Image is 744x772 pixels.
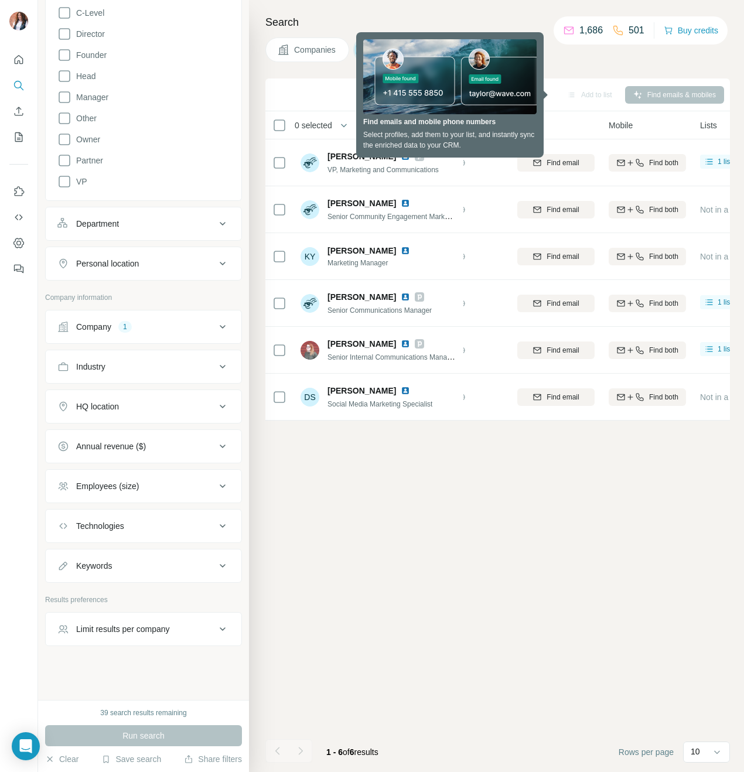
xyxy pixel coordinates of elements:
button: Find both [609,295,686,312]
button: Employees (size) [46,472,241,500]
span: Not in a list [700,252,740,261]
button: Annual revenue ($) [46,432,241,460]
img: LinkedIn logo [401,246,410,255]
h4: Search [265,14,730,30]
button: Find email [517,248,595,265]
button: Share filters [184,753,242,765]
p: Company information [45,292,242,303]
span: VP, Marketing and Communications [327,166,439,174]
button: Use Surfe API [9,207,28,228]
button: Clear [45,753,79,765]
div: KY [301,247,319,266]
span: Senior Internal Communications Manager [327,352,457,361]
span: Not in a list [700,392,740,402]
span: C-Level [71,7,104,19]
div: Employees (size) [76,480,139,492]
img: Avatar [301,153,319,172]
div: DS [301,388,319,407]
span: Rows per page [619,746,674,758]
button: Find both [609,341,686,359]
span: Find email [547,298,579,309]
img: LinkedIn logo [401,199,410,208]
div: Department [76,218,119,230]
button: My lists [9,127,28,148]
p: Results preferences [45,595,242,605]
span: 1 - 6 [326,747,343,757]
span: Mobile [609,119,633,131]
button: Enrich CSV [9,101,28,122]
button: Buy credits [664,22,718,39]
img: LinkedIn logo [401,339,410,349]
button: Find email [517,388,595,406]
span: Email [517,119,538,131]
div: Technologies [76,520,124,532]
button: Limit results per company [46,615,241,643]
span: Lists [700,119,717,131]
img: LinkedIn logo [401,386,410,395]
div: HQ location [76,401,119,412]
span: 6 [350,747,354,757]
button: Search [9,75,28,96]
button: Use Surfe on LinkedIn [9,181,28,202]
button: Company1 [46,313,241,341]
span: Find email [547,158,579,168]
span: 1 list [718,156,732,167]
img: Avatar [301,341,319,360]
span: Find email [547,392,579,402]
button: Feedback [9,258,28,279]
span: Find both [649,158,678,168]
button: Find email [517,295,595,312]
span: People [384,44,411,56]
p: 1,686 [579,23,603,37]
button: Personal location [46,250,241,278]
button: Find both [609,388,686,406]
div: Industry [76,361,105,373]
div: Limit results per company [76,623,170,635]
span: Find both [649,392,678,402]
div: Keywords [76,560,112,572]
span: Director [71,28,105,40]
span: Partner [71,155,103,166]
span: 1 list [718,344,732,354]
span: Find both [649,345,678,356]
span: Social Media Marketing Specialist [327,400,432,408]
span: Senior Community Engagement Marketing Manager II [327,211,496,221]
span: Companies [294,44,337,56]
img: Avatar [9,12,28,30]
span: 0 selected [295,119,332,131]
span: results [326,747,378,757]
div: Personal location [76,258,139,269]
button: Find email [517,201,595,218]
button: Technologies [46,512,241,540]
div: Company [76,321,111,333]
span: [PERSON_NAME] [327,385,396,397]
button: Find both [609,248,686,265]
img: Avatar [301,200,319,219]
span: [PERSON_NAME] [327,245,396,257]
button: Industry [46,353,241,381]
div: 1 [118,322,132,332]
button: Find both [609,154,686,172]
span: Manager [71,91,108,103]
p: 10 [691,746,700,757]
span: Find email [547,251,579,262]
button: Find email [517,341,595,359]
div: Annual revenue ($) [76,440,146,452]
span: Find email [547,345,579,356]
button: Find email [517,154,595,172]
span: Marketing Manager [327,258,415,268]
button: Dashboard [9,233,28,254]
span: Founder [71,49,107,61]
img: Avatar [301,294,319,313]
span: Owner [71,134,100,145]
span: [PERSON_NAME] [327,151,396,162]
p: 501 [629,23,644,37]
span: Find both [649,204,678,215]
span: Other [71,112,97,124]
button: Find both [609,201,686,218]
button: Save search [101,753,161,765]
span: Find both [649,251,678,262]
span: of [343,747,350,757]
span: [PERSON_NAME] [327,197,396,209]
button: HQ location [46,392,241,421]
